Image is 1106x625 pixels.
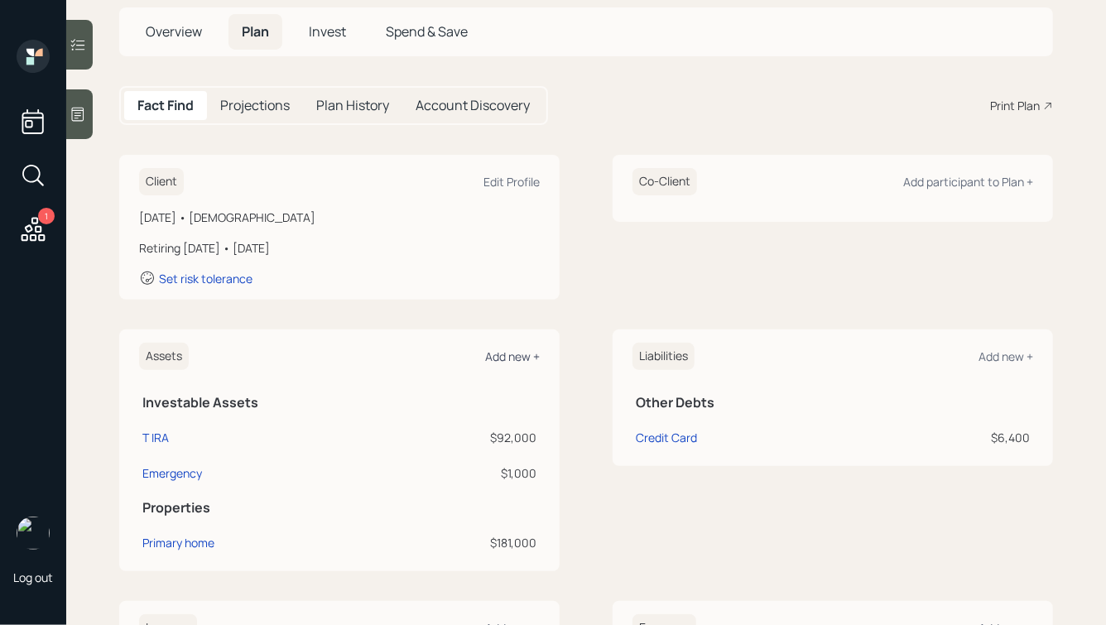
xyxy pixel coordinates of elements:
[139,168,184,195] h6: Client
[990,97,1040,114] div: Print Plan
[632,168,697,195] h6: Co-Client
[485,349,540,364] div: Add new +
[146,22,202,41] span: Overview
[309,22,346,41] span: Invest
[139,343,189,370] h6: Assets
[142,464,202,482] div: Emergency
[636,429,697,446] div: Credit Card
[137,98,194,113] h5: Fact Find
[416,98,530,113] h5: Account Discovery
[38,208,55,224] div: 1
[139,209,540,226] div: [DATE] • [DEMOGRAPHIC_DATA]
[386,22,468,41] span: Spend & Save
[139,239,540,257] div: Retiring [DATE] • [DATE]
[242,22,269,41] span: Plan
[17,517,50,550] img: hunter_neumayer.jpg
[382,534,536,551] div: $181,000
[142,429,169,446] div: T IRA
[13,570,53,585] div: Log out
[979,349,1033,364] div: Add new +
[483,174,540,190] div: Edit Profile
[903,174,1033,190] div: Add participant to Plan +
[142,395,536,411] h5: Investable Assets
[632,343,695,370] h6: Liabilities
[382,464,536,482] div: $1,000
[876,429,1030,446] div: $6,400
[636,395,1030,411] h5: Other Debts
[220,98,290,113] h5: Projections
[159,271,252,286] div: Set risk tolerance
[142,500,536,516] h5: Properties
[142,534,214,551] div: Primary home
[382,429,536,446] div: $92,000
[316,98,389,113] h5: Plan History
